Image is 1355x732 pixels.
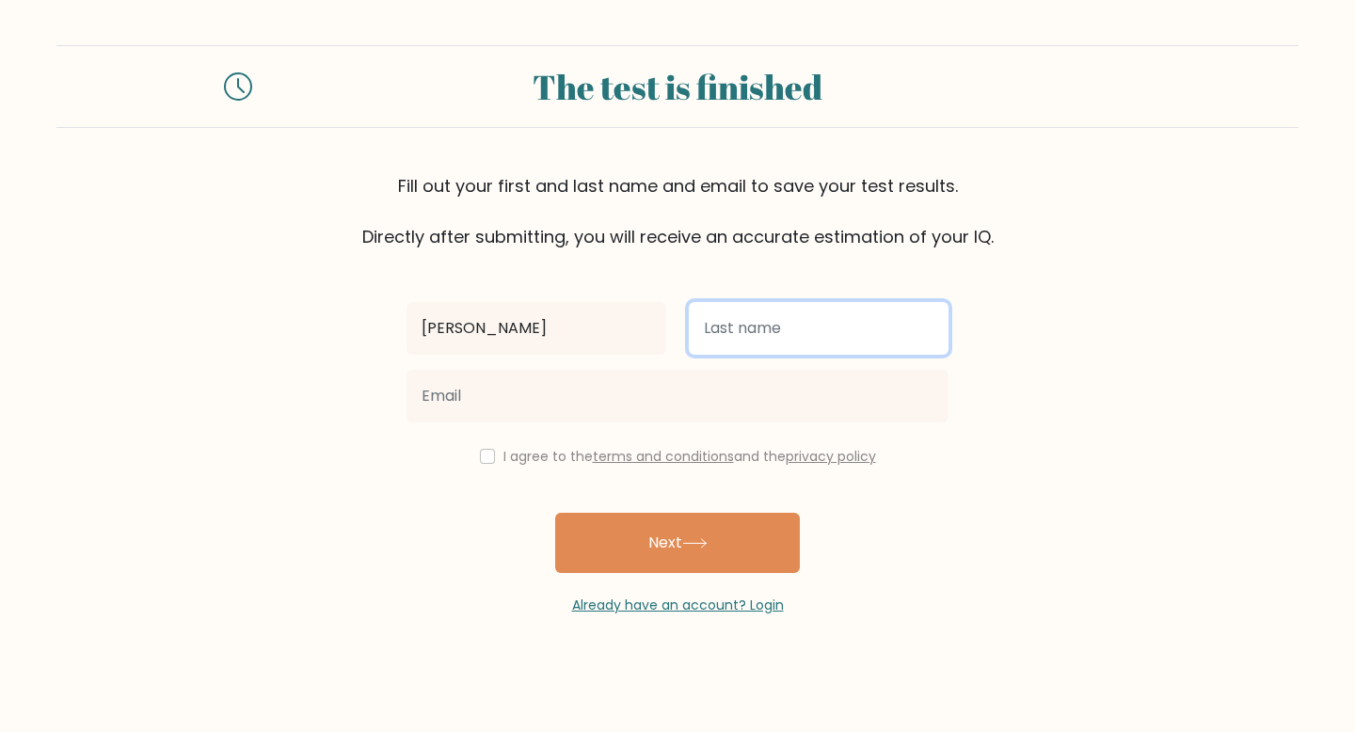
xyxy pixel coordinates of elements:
button: Next [555,513,800,573]
a: Already have an account? Login [572,596,784,614]
div: The test is finished [275,61,1080,112]
a: terms and conditions [593,447,734,466]
input: Last name [689,302,948,355]
input: Email [406,370,948,422]
input: First name [406,302,666,355]
div: Fill out your first and last name and email to save your test results. Directly after submitting,... [56,173,1299,249]
label: I agree to the and the [503,447,876,466]
a: privacy policy [786,447,876,466]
